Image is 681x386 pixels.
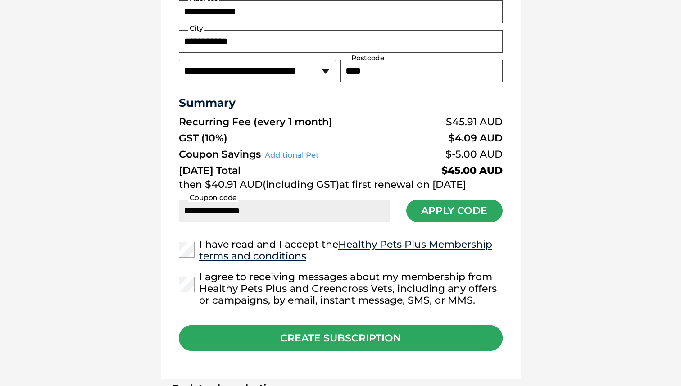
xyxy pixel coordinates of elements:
input: I agree to receiving messages about my membership from Healthy Pets Plus and Greencross Vets, inc... [179,277,195,292]
a: Healthy Pets Plus Membership terms and conditions [199,238,492,262]
label: I agree to receiving messages about my membership from Healthy Pets Plus and Greencross Vets, inc... [179,271,503,306]
input: I have read and I accept theHealthy Pets Plus Membership terms and conditions [179,242,195,258]
td: GST (10%) [179,130,409,146]
td: $45.00 AUD [409,163,502,177]
h3: Summary [179,96,503,109]
label: City [188,25,204,33]
label: I have read and I accept the [179,239,503,262]
td: $45.91 AUD [409,114,502,130]
div: CREATE SUBSCRIPTION [179,325,503,351]
label: Postcode [350,54,386,63]
td: then $40.91 AUD at first renewal on [DATE] [179,177,503,193]
span: Additional Pet [261,149,324,162]
td: $-5.00 AUD [409,146,502,163]
td: $4.09 AUD [409,130,502,146]
span: (including GST) [263,178,339,191]
td: Coupon Savings [179,146,409,163]
td: Recurring Fee (every 1 month) [179,114,409,130]
label: Coupon code [188,194,238,202]
button: Apply Code [406,200,503,222]
td: [DATE] Total [179,163,409,177]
